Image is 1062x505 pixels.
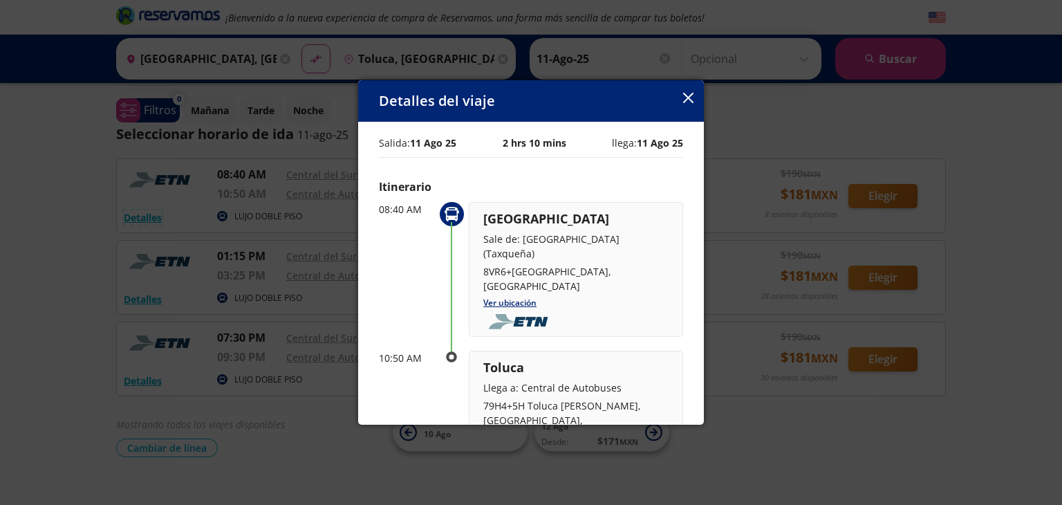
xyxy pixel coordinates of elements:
p: 79H4+5H Toluca [PERSON_NAME], [GEOGRAPHIC_DATA], [GEOGRAPHIC_DATA] [483,398,669,442]
img: foobar2.png [483,314,557,329]
b: 11 Ago 25 [410,136,456,149]
a: Ver ubicación [483,297,537,309]
p: Toluca [483,358,669,377]
p: Salida: [379,136,456,150]
b: 11 Ago 25 [637,136,683,149]
p: Itinerario [379,178,683,195]
p: 10:50 AM [379,351,434,365]
p: Detalles del viaje [379,91,495,111]
p: Sale de: [GEOGRAPHIC_DATA] (Taxqueña) [483,232,669,261]
p: llega: [612,136,683,150]
p: Llega a: Central de Autobuses [483,380,669,395]
p: [GEOGRAPHIC_DATA] [483,210,669,228]
p: 2 hrs 10 mins [503,136,566,150]
p: 08:40 AM [379,202,434,217]
p: 8VR6+[GEOGRAPHIC_DATA], [GEOGRAPHIC_DATA] [483,264,669,293]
